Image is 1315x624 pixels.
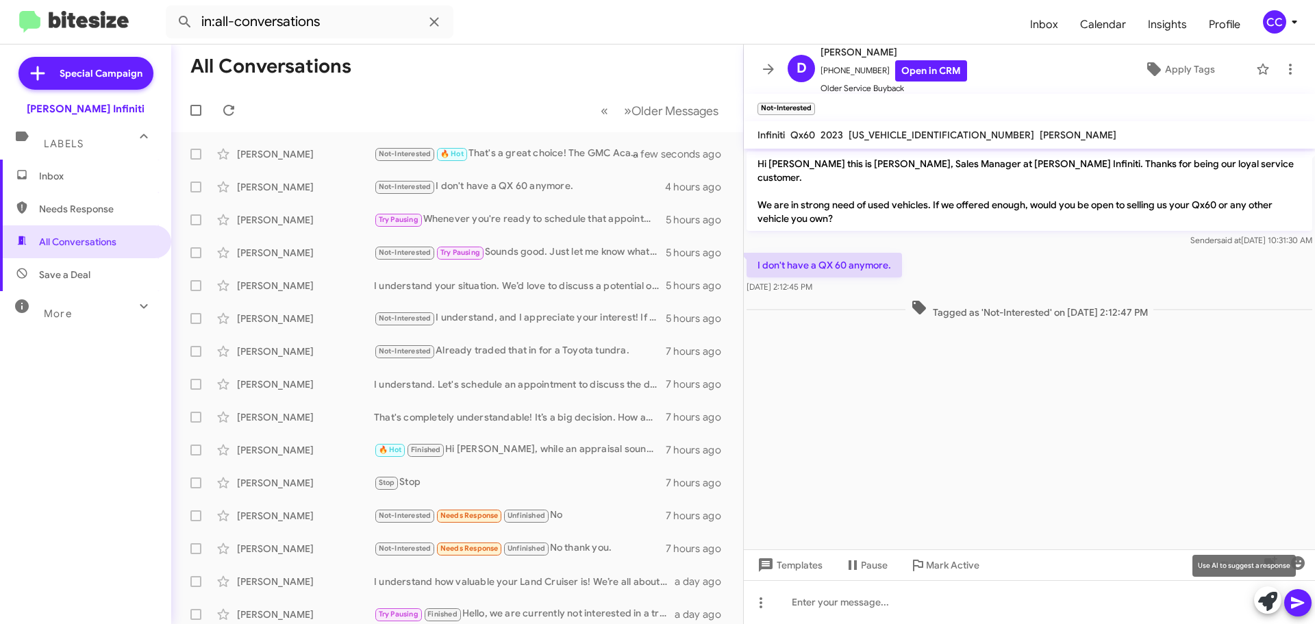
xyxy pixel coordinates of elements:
span: Older Messages [631,103,718,118]
span: [PERSON_NAME] [821,44,967,60]
div: [PERSON_NAME] [237,476,374,490]
div: 5 hours ago [666,246,732,260]
div: 4 hours ago [665,180,732,194]
span: 2023 [821,129,843,141]
div: [PERSON_NAME] [237,509,374,523]
span: Not-Interested [379,347,431,355]
span: Not-Interested [379,149,431,158]
div: [PERSON_NAME] [237,377,374,391]
div: [PERSON_NAME] [237,345,374,358]
span: Apply Tags [1165,57,1215,82]
p: I don't have a QX 60 anymore. [747,253,902,277]
div: 7 hours ago [666,443,732,457]
a: Inbox [1019,5,1069,45]
div: [PERSON_NAME] [237,180,374,194]
span: « [601,102,608,119]
small: Not-Interested [757,103,815,115]
div: Hello, we are currently not interested in a trade in or sell back. [374,606,675,622]
span: Not-Interested [379,248,431,257]
div: 5 hours ago [666,279,732,292]
div: 5 hours ago [666,312,732,325]
span: [DATE] 2:12:45 PM [747,282,812,292]
a: Profile [1198,5,1251,45]
button: Next [616,97,727,125]
div: [PERSON_NAME] [237,575,374,588]
div: [PERSON_NAME] [237,279,374,292]
div: I understand how valuable your Land Cruiser is! We’re all about providing fair appraisals based o... [374,575,675,588]
span: All Conversations [39,235,116,249]
span: Not-Interested [379,314,431,323]
span: [PHONE_NUMBER] [821,60,967,82]
div: a few seconds ago [650,147,732,161]
span: Special Campaign [60,66,142,80]
button: CC [1251,10,1300,34]
div: 7 hours ago [666,345,732,358]
span: Not-Interested [379,182,431,191]
div: 7 hours ago [666,410,732,424]
nav: Page navigation example [593,97,727,125]
div: Sounds good. Just let me know what works for you. Thank you! [374,245,666,260]
div: Whenever you're ready to schedule that appointment, just reach out. I'm here to help with the det... [374,212,666,227]
span: Save a Deal [39,268,90,282]
div: 7 hours ago [666,542,732,556]
div: Use AI to suggest a response [1192,555,1296,577]
div: That's completely understandable! It’s a big decision. How about scheduling a visit? We can discu... [374,410,666,424]
a: Insights [1137,5,1198,45]
span: [PERSON_NAME] [1040,129,1116,141]
div: a day ago [675,608,732,621]
span: [US_VEHICLE_IDENTIFICATION_NUMBER] [849,129,1034,141]
div: a day ago [675,575,732,588]
div: That's a great choice! The GMC Acadia has a lot to offer. If you ever consider selling it in the ... [374,146,650,162]
span: Needs Response [440,544,499,553]
span: Calendar [1069,5,1137,45]
h1: All Conversations [190,55,351,77]
div: 7 hours ago [666,377,732,391]
div: [PERSON_NAME] [237,410,374,424]
button: Templates [744,553,834,577]
span: Not-Interested [379,511,431,520]
div: [PERSON_NAME] [237,246,374,260]
div: No [374,508,666,523]
div: [PERSON_NAME] [237,542,374,556]
div: Hi [PERSON_NAME], while an appraisal sounds good- I'd actually like to find a nice tree to wrap m... [374,442,666,458]
div: 7 hours ago [666,476,732,490]
div: No thank you. [374,540,666,556]
span: Tagged as 'Not-Interested' on [DATE] 2:12:47 PM [905,299,1153,319]
span: » [624,102,631,119]
span: Qx60 [790,129,815,141]
span: Needs Response [440,511,499,520]
span: Pause [861,553,888,577]
a: Special Campaign [18,57,153,90]
div: [PERSON_NAME] [237,147,374,161]
div: [PERSON_NAME] Infiniti [27,102,145,116]
span: Older Service Buyback [821,82,967,95]
span: Infiniti [757,129,785,141]
div: [PERSON_NAME] [237,608,374,621]
div: Already traded that in for a Toyota tundra. [374,343,666,359]
span: Finished [427,610,458,619]
span: More [44,308,72,320]
button: Previous [592,97,616,125]
span: Unfinished [508,511,545,520]
span: Try Pausing [440,248,480,257]
div: CC [1263,10,1286,34]
div: [PERSON_NAME] [237,213,374,227]
span: Finished [411,445,441,454]
span: Labels [44,138,84,150]
span: 🔥 Hot [379,445,402,454]
div: [PERSON_NAME] [237,443,374,457]
span: Unfinished [508,544,545,553]
input: Search [166,5,453,38]
div: I don't have a QX 60 anymore. [374,179,665,195]
span: Not-Interested [379,544,431,553]
span: Try Pausing [379,610,418,619]
span: said at [1217,235,1241,245]
button: Pause [834,553,899,577]
div: I understand. Let's schedule an appointment to discuss the details and evaluate your vehicle. Whe... [374,377,666,391]
p: Hi [PERSON_NAME] this is [PERSON_NAME], Sales Manager at [PERSON_NAME] Infiniti. Thanks for being... [747,151,1312,231]
span: Stop [379,478,395,487]
span: 🔥 Hot [440,149,464,158]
